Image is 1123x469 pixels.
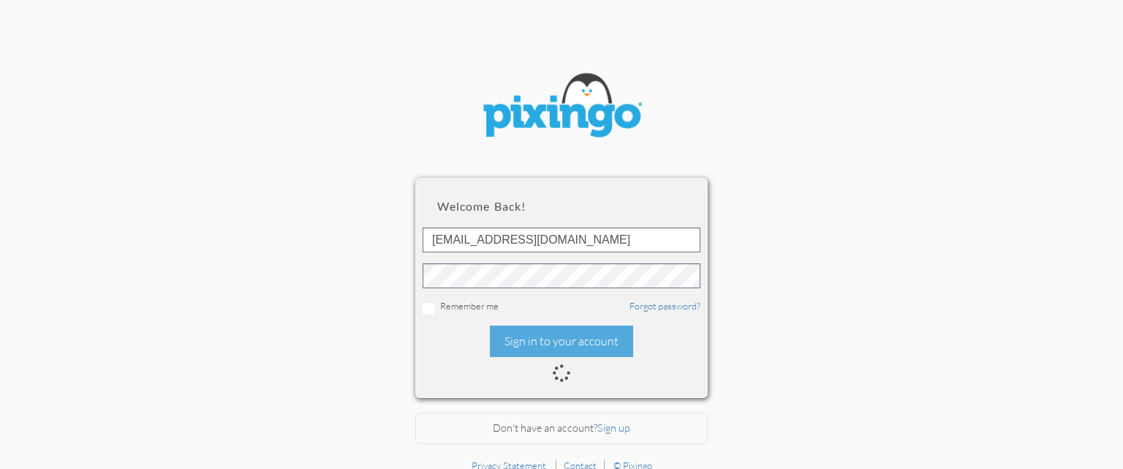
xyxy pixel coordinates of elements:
a: Sign up [597,421,630,434]
div: Remember me [423,299,700,315]
a: Forgot password? [629,300,700,312]
h2: Welcome back! [437,200,686,213]
input: ID or Email [423,228,700,252]
div: Don't have an account? [415,413,708,444]
div: Sign in to your account [490,326,633,357]
img: pixingo logo [474,66,649,149]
